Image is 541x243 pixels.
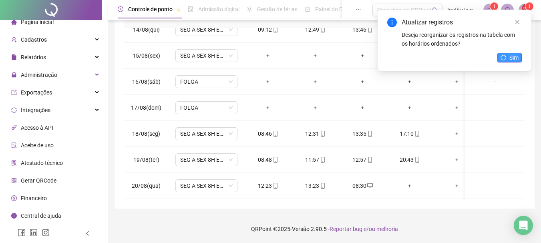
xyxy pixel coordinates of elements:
div: 13:46 [345,25,380,34]
div: - [471,129,519,138]
span: lock [11,72,17,78]
span: Aceite de uso [21,142,54,149]
span: Financeiro [21,195,47,201]
span: 1 [493,4,496,9]
div: + [345,51,380,60]
span: file [11,54,17,60]
span: Gestão de férias [257,6,298,12]
span: home [11,19,17,25]
span: Atestado técnico [21,160,63,166]
span: search [432,7,438,13]
span: Exportações [21,89,52,96]
span: info-circle [387,18,397,27]
span: Admissão digital [198,6,239,12]
span: mobile [319,27,326,32]
sup: 1 [490,2,498,10]
span: ellipsis [356,6,361,12]
div: + [440,129,474,138]
div: 12:31 [298,129,332,138]
span: Relatórios [21,54,46,60]
sup: Atualize o seu contato no menu Meus Dados [525,2,533,10]
span: mobile [272,157,278,163]
span: notification [486,6,493,14]
span: dashboard [305,6,310,12]
span: solution [11,160,17,166]
span: mobile [319,183,326,189]
img: 10630 [519,4,531,16]
div: - [471,181,519,190]
div: 13:35 [345,129,380,138]
span: mobile [272,27,278,32]
span: left [85,231,91,236]
span: facebook [18,229,26,237]
span: Painel do DP [315,6,346,12]
div: 12:57 [345,155,380,164]
span: instagram [42,229,50,237]
div: 17:10 [392,129,427,138]
span: mobile [272,183,278,189]
span: sync [11,107,17,113]
span: pushpin [176,7,181,12]
div: 12:23 [251,181,285,190]
div: + [440,103,474,112]
span: 20/08(qua) [132,183,161,189]
span: SEG A SEX 8H ENTRADA 08:00 SAÍDA 17:00 [180,50,233,62]
span: info-circle [11,213,17,219]
span: Integrações [21,107,50,113]
span: 17/08(dom) [131,104,161,111]
span: SEG A SEX 8H ENTRADA 08:00 SAÍDA 17:00 [180,180,233,192]
span: close [515,19,520,25]
span: export [11,90,17,95]
button: Sim [497,53,522,62]
div: + [298,51,332,60]
div: + [392,103,427,112]
div: Deseja reorganizar os registros na tabela com os horários ordenados? [402,30,522,48]
div: + [251,51,285,60]
div: - [471,155,519,164]
div: 08:46 [251,129,285,138]
span: mobile [319,131,326,137]
span: Central de ajuda [21,213,61,219]
span: reload [501,55,506,60]
span: file-done [188,6,193,12]
footer: QRPoint © 2025 - 2.90.5 - [108,215,541,243]
span: Cadastros [21,36,47,43]
div: + [440,181,474,190]
a: Close [513,18,522,26]
span: Administração [21,72,57,78]
div: - [471,77,519,86]
span: Instituto pro hemoce [447,6,479,14]
span: desktop [366,183,373,189]
div: 09:12 [251,25,285,34]
span: SEG A SEX 8H ENTRADA 08:00 SAÍDA 17:00 [180,24,233,36]
div: - [471,103,519,112]
div: Open Intercom Messenger [514,216,533,235]
div: 12:49 [298,25,332,34]
div: + [392,77,427,86]
div: + [440,77,474,86]
span: Versão [292,226,310,232]
div: 08:48 [251,155,285,164]
span: clock-circle [118,6,123,12]
div: + [345,77,380,86]
span: 18/08(seg) [132,131,160,137]
span: Acesso à API [21,125,53,131]
div: 13:23 [298,181,332,190]
span: mobile [366,27,373,32]
span: mobile [366,157,373,163]
span: bell [504,6,511,14]
span: Sim [509,53,519,62]
div: Atualizar registros [402,18,522,27]
span: linkedin [30,229,38,237]
span: 14/08(qui) [133,26,160,33]
span: mobile [414,157,420,163]
div: + [298,77,332,86]
span: mobile [366,131,373,137]
span: api [11,125,17,131]
span: 1 [528,4,531,9]
div: + [440,155,474,164]
span: qrcode [11,178,17,183]
span: Página inicial [21,19,54,25]
span: Reportar bug e/ou melhoria [330,226,398,232]
span: FOLGA [180,76,233,88]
